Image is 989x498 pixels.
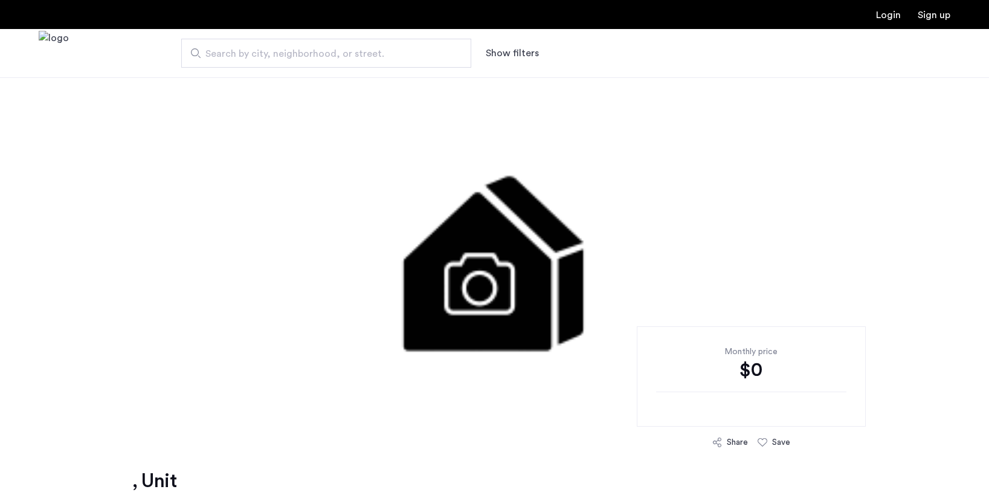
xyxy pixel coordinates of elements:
[876,10,901,20] a: Login
[39,31,69,76] a: Cazamio Logo
[181,39,471,68] input: Apartment Search
[772,436,790,448] div: Save
[486,46,539,60] button: Show or hide filters
[39,31,69,76] img: logo
[178,77,811,440] img: 2.gif
[918,10,950,20] a: Registration
[132,469,176,493] h1: , Unit
[656,346,846,358] div: Monthly price
[205,47,437,61] span: Search by city, neighborhood, or street.
[656,358,846,382] div: $0
[727,436,748,448] div: Share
